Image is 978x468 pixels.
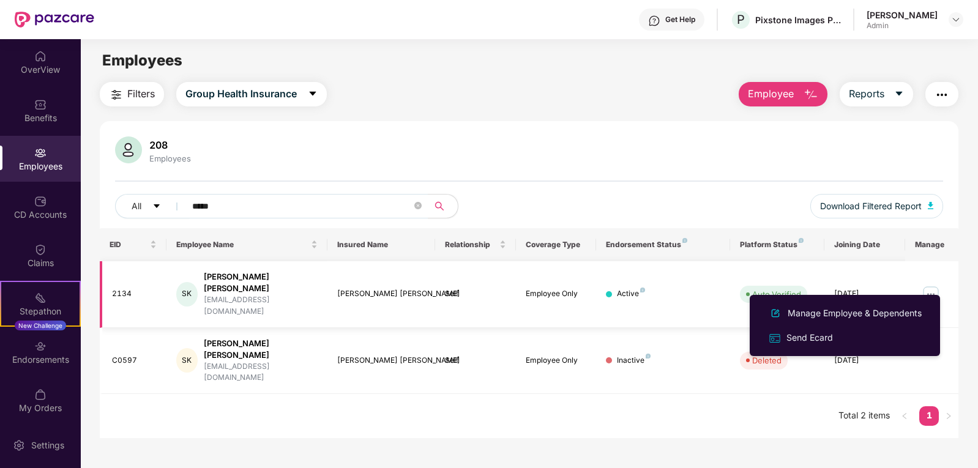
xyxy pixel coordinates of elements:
span: Employees [102,51,182,69]
div: [PERSON_NAME] [867,9,938,21]
span: search [428,201,452,211]
th: Employee Name [166,228,327,261]
div: [DATE] [834,288,895,300]
li: Previous Page [895,406,914,426]
div: Manage Employee & Dependents [785,306,924,320]
button: Allcaret-down [115,194,190,218]
img: svg+xml;base64,PHN2ZyB4bWxucz0iaHR0cDovL3d3dy53My5vcmcvMjAwMC9zdmciIHhtbG5zOnhsaW5rPSJodHRwOi8vd3... [768,306,783,321]
span: Relationship [445,240,497,250]
span: P [737,12,745,27]
div: Deleted [752,354,782,366]
span: close-circle [414,202,422,209]
div: Employee Only [526,355,587,366]
img: svg+xml;base64,PHN2ZyB4bWxucz0iaHR0cDovL3d3dy53My5vcmcvMjAwMC9zdmciIHdpZHRoPSI4IiBoZWlnaHQ9IjgiIH... [682,238,687,243]
li: 1 [919,406,939,426]
div: Admin [867,21,938,31]
div: [EMAIL_ADDRESS][DOMAIN_NAME] [204,294,318,318]
div: New Challenge [15,321,66,330]
li: Next Page [939,406,958,426]
span: caret-down [894,89,904,100]
div: Active [617,288,645,300]
img: svg+xml;base64,PHN2ZyB4bWxucz0iaHR0cDovL3d3dy53My5vcmcvMjAwMC9zdmciIHdpZHRoPSIyNCIgaGVpZ2h0PSIyNC... [935,87,949,102]
div: Inactive [617,355,651,366]
div: SK [176,282,197,306]
span: Reports [849,86,884,102]
span: caret-down [308,89,318,100]
th: Relationship [435,228,516,261]
div: Self [445,288,506,300]
div: 2134 [112,288,157,300]
img: svg+xml;base64,PHN2ZyB4bWxucz0iaHR0cDovL3d3dy53My5vcmcvMjAwMC9zdmciIHhtbG5zOnhsaW5rPSJodHRwOi8vd3... [115,136,142,163]
img: svg+xml;base64,PHN2ZyB4bWxucz0iaHR0cDovL3d3dy53My5vcmcvMjAwMC9zdmciIHdpZHRoPSIxNiIgaGVpZ2h0PSIxNi... [768,332,782,345]
button: Download Filtered Report [810,194,944,218]
div: Settings [28,439,68,451]
img: svg+xml;base64,PHN2ZyBpZD0iU2V0dGluZy0yMHgyMCIgeG1sbnM9Imh0dHA6Ly93d3cudzMub3JnLzIwMDAvc3ZnIiB3aW... [13,439,25,451]
img: svg+xml;base64,PHN2ZyBpZD0iQ2xhaW0iIHhtbG5zPSJodHRwOi8vd3d3LnczLm9yZy8yMDAwL3N2ZyIgd2lkdGg9IjIwIi... [34,243,47,256]
div: [DATE] [834,355,895,366]
span: right [945,412,952,420]
button: left [895,406,914,426]
img: svg+xml;base64,PHN2ZyBpZD0iTXlfT3JkZXJzIiBkYXRhLW5hbWU9Ik15IE9yZGVycyIgeG1sbnM9Imh0dHA6Ly93d3cudz... [34,388,47,401]
div: [EMAIL_ADDRESS][DOMAIN_NAME] [204,361,318,384]
img: svg+xml;base64,PHN2ZyBpZD0iRW5kb3JzZW1lbnRzIiB4bWxucz0iaHR0cDovL3d3dy53My5vcmcvMjAwMC9zdmciIHdpZH... [34,340,47,352]
span: close-circle [414,201,422,212]
div: Self [445,355,506,366]
th: Coverage Type [516,228,597,261]
img: svg+xml;base64,PHN2ZyBpZD0iSG9tZSIgeG1sbnM9Imh0dHA6Ly93d3cudzMub3JnLzIwMDAvc3ZnIiB3aWR0aD0iMjAiIG... [34,50,47,62]
div: C0597 [112,355,157,366]
div: [PERSON_NAME] [PERSON_NAME] [337,355,425,366]
span: All [132,199,141,213]
div: Employee Only [526,288,587,300]
img: svg+xml;base64,PHN2ZyB4bWxucz0iaHR0cDovL3d3dy53My5vcmcvMjAwMC9zdmciIHdpZHRoPSIyMSIgaGVpZ2h0PSIyMC... [34,292,47,304]
span: Employee Name [176,240,308,250]
span: EID [110,240,148,250]
div: Employees [147,154,193,163]
button: Reportscaret-down [840,82,913,106]
img: manageButton [921,284,941,304]
div: Pixstone Images Private Limited [755,14,841,26]
img: svg+xml;base64,PHN2ZyB4bWxucz0iaHR0cDovL3d3dy53My5vcmcvMjAwMC9zdmciIHdpZHRoPSI4IiBoZWlnaHQ9IjgiIH... [646,354,651,358]
span: caret-down [152,202,161,212]
div: [PERSON_NAME] [PERSON_NAME] [204,271,318,294]
img: svg+xml;base64,PHN2ZyBpZD0iQmVuZWZpdHMiIHhtbG5zPSJodHRwOi8vd3d3LnczLm9yZy8yMDAwL3N2ZyIgd2lkdGg9Ij... [34,98,47,111]
img: svg+xml;base64,PHN2ZyB4bWxucz0iaHR0cDovL3d3dy53My5vcmcvMjAwMC9zdmciIHhtbG5zOnhsaW5rPSJodHRwOi8vd3... [928,202,934,209]
span: Download Filtered Report [820,199,922,213]
img: svg+xml;base64,PHN2ZyB4bWxucz0iaHR0cDovL3d3dy53My5vcmcvMjAwMC9zdmciIHhtbG5zOnhsaW5rPSJodHRwOi8vd3... [804,87,818,102]
th: Joining Date [824,228,905,261]
div: Send Ecard [784,331,835,344]
img: svg+xml;base64,PHN2ZyB4bWxucz0iaHR0cDovL3d3dy53My5vcmcvMjAwMC9zdmciIHdpZHRoPSI4IiBoZWlnaHQ9IjgiIH... [799,238,804,243]
div: Get Help [665,15,695,24]
span: Filters [127,86,155,102]
img: svg+xml;base64,PHN2ZyBpZD0iQ0RfQWNjb3VudHMiIGRhdGEtbmFtZT0iQ0QgQWNjb3VudHMiIHhtbG5zPSJodHRwOi8vd3... [34,195,47,207]
th: Manage [905,228,959,261]
div: Auto Verified [752,288,801,300]
img: svg+xml;base64,PHN2ZyBpZD0iRHJvcGRvd24tMzJ4MzIiIHhtbG5zPSJodHRwOi8vd3d3LnczLm9yZy8yMDAwL3N2ZyIgd2... [951,15,961,24]
a: 1 [919,406,939,425]
button: Employee [739,82,827,106]
span: Group Health Insurance [185,86,297,102]
div: [PERSON_NAME] [PERSON_NAME] [337,288,425,300]
button: Group Health Insurancecaret-down [176,82,327,106]
span: left [901,412,908,420]
img: svg+xml;base64,PHN2ZyB4bWxucz0iaHR0cDovL3d3dy53My5vcmcvMjAwMC9zdmciIHdpZHRoPSIyNCIgaGVpZ2h0PSIyNC... [109,87,124,102]
th: Insured Name [327,228,435,261]
button: search [428,194,458,218]
img: svg+xml;base64,PHN2ZyBpZD0iRW1wbG95ZWVzIiB4bWxucz0iaHR0cDovL3d3dy53My5vcmcvMjAwMC9zdmciIHdpZHRoPS... [34,147,47,159]
div: Endorsement Status [606,240,720,250]
button: right [939,406,958,426]
li: Total 2 items [838,406,890,426]
div: Stepathon [1,305,80,318]
button: Filters [100,82,164,106]
span: Employee [748,86,794,102]
div: Platform Status [740,240,815,250]
div: SK [176,348,197,373]
div: 208 [147,139,193,151]
img: New Pazcare Logo [15,12,94,28]
img: svg+xml;base64,PHN2ZyBpZD0iSGVscC0zMngzMiIgeG1sbnM9Imh0dHA6Ly93d3cudzMub3JnLzIwMDAvc3ZnIiB3aWR0aD... [648,15,660,27]
th: EID [100,228,167,261]
img: svg+xml;base64,PHN2ZyB4bWxucz0iaHR0cDovL3d3dy53My5vcmcvMjAwMC9zdmciIHdpZHRoPSI4IiBoZWlnaHQ9IjgiIH... [640,288,645,292]
div: [PERSON_NAME] [PERSON_NAME] [204,338,318,361]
